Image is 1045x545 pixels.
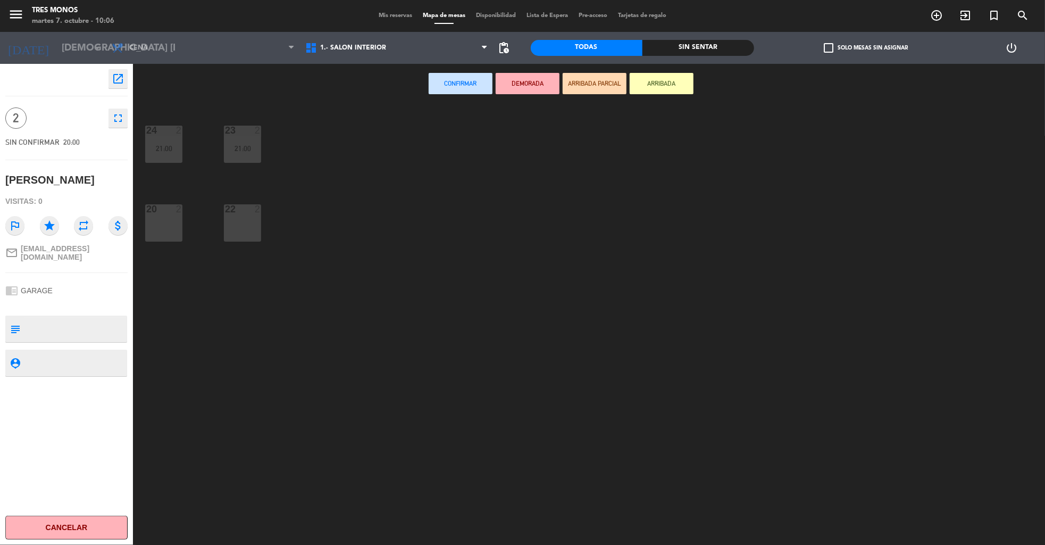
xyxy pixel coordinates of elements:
[225,126,225,135] div: 23
[1016,9,1029,22] i: search
[63,138,80,146] span: 20:00
[320,44,386,52] span: 1.- Salon Interior
[112,112,124,125] i: fullscreen
[32,5,114,16] div: Tres Monos
[496,73,559,94] button: DEMORADA
[5,192,128,211] div: Visitas: 0
[1005,42,1018,54] i: power_settings_new
[91,42,104,54] i: arrow_drop_down
[108,109,128,128] button: fullscreen
[21,286,53,295] span: GARAGE
[824,43,833,53] span: check_box_outline_blank
[417,13,471,19] span: Mapa de mesas
[373,13,417,19] span: Mis reservas
[531,40,642,56] div: Todas
[642,40,754,56] div: Sin sentar
[5,216,24,235] i: outlined_flag
[255,126,261,135] div: 2
[146,126,147,135] div: 24
[5,244,128,261] a: mail_outline[EMAIL_ADDRESS][DOMAIN_NAME]
[5,284,18,297] i: chrome_reader_mode
[129,44,148,52] span: Cena
[471,13,521,19] span: Disponibilidad
[5,138,60,146] span: SIN CONFIRMAR
[5,171,95,189] div: [PERSON_NAME]
[429,73,492,94] button: Confirmar
[959,9,972,22] i: exit_to_app
[112,72,124,85] i: open_in_new
[930,9,943,22] i: add_circle_outline
[5,246,18,259] i: mail_outline
[630,73,693,94] button: ARRIBADA
[40,216,59,235] i: star
[9,323,21,335] i: subject
[176,126,182,135] div: 2
[8,6,24,26] button: menu
[108,216,128,235] i: attach_money
[225,204,225,214] div: 22
[613,13,672,19] span: Tarjetas de regalo
[74,216,93,235] i: repeat
[176,204,182,214] div: 2
[32,16,114,27] div: martes 7. octubre - 10:06
[146,204,147,214] div: 20
[521,13,573,19] span: Lista de Espera
[8,6,24,22] i: menu
[988,9,1000,22] i: turned_in_not
[563,73,626,94] button: ARRIBADA PARCIAL
[255,204,261,214] div: 2
[108,69,128,88] button: open_in_new
[9,357,21,369] i: person_pin
[5,516,128,540] button: Cancelar
[498,42,511,54] span: pending_actions
[21,244,128,261] span: [EMAIL_ADDRESS][DOMAIN_NAME]
[573,13,613,19] span: Pre-acceso
[824,43,908,53] label: Solo mesas sin asignar
[5,108,27,129] span: 2
[145,145,182,152] div: 21:00
[224,145,261,152] div: 21:00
